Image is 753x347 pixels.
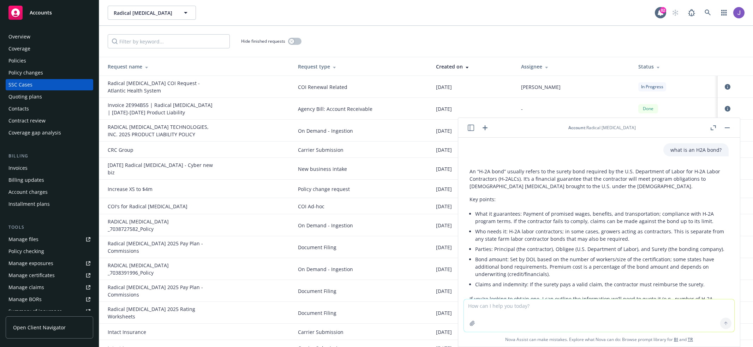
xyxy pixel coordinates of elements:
[241,38,285,44] span: Hide finished requests
[6,186,93,198] a: Account charges
[6,224,93,231] div: Tools
[6,162,93,174] a: Invoices
[436,105,452,113] span: [DATE]
[298,83,425,91] span: COI Renewal Related
[6,31,93,42] a: Overview
[298,222,425,229] span: On Demand - Ingestion
[8,174,44,186] div: Billing updates
[108,6,196,20] button: Radical [MEDICAL_DATA]
[436,127,452,134] span: [DATE]
[6,270,93,281] a: Manage certificates
[8,234,38,245] div: Manage files
[638,63,712,70] div: Status
[475,279,729,289] li: Claims and indemnity: If the surety pays a valid claim, the contractor must reimburse the surety.
[670,146,722,154] p: what is an H2A bond?
[436,287,452,295] span: [DATE]
[475,254,729,279] li: Bond amount: Set by DOL based on the number of workers/size of the certification; some states hav...
[461,332,737,347] span: Nova Assist can make mistakes. Explore what Nova can do: Browse prompt library for and
[8,115,46,126] div: Contract review
[6,43,93,54] a: Coverage
[470,168,729,190] p: An “H‑2A bond” usually refers to the surety bond required by the U.S. Department of Labor for H‑2...
[8,294,42,305] div: Manage BORs
[298,127,425,134] span: On Demand - Ingestion
[436,265,452,273] span: [DATE]
[8,91,42,102] div: Quoting plans
[108,34,230,48] input: Filter by keyword...
[8,31,30,42] div: Overview
[475,209,729,226] li: What it guarantees: Payment of promised wages, benefits, and transportation; compliance with H‑2A...
[108,123,214,138] div: RADICAL CATHETER TECHNOLOGIES, INC. 2025 PRODUCT LIABILITY POLICY
[108,305,214,320] div: Radical Catheter 2025 Rating Worksheets
[8,55,26,66] div: Policies
[114,9,175,17] span: Radical [MEDICAL_DATA]
[6,91,93,102] a: Quoting plans
[641,106,655,112] span: Done
[298,105,425,113] span: Agency Bill: Account Receivable
[723,104,732,113] a: circleInformation
[6,282,93,293] a: Manage claims
[436,63,510,70] div: Created on
[298,165,425,173] span: New business intake
[298,309,425,317] span: Document Filing
[470,295,729,325] p: If you’re looking to obtain one, I can outline the information we’ll need to quote it (e.g., numb...
[723,83,732,91] a: circleInformation
[436,185,452,193] span: [DATE]
[108,218,214,233] div: RADICAL CATHETER _7038727582_Policy
[6,174,93,186] a: Billing updates
[641,84,663,90] span: In Progress
[298,146,425,154] span: Carrier Submission
[688,336,693,342] a: TR
[436,328,452,336] span: [DATE]
[436,244,452,251] span: [DATE]
[685,6,699,20] a: Report a Bug
[6,258,93,269] a: Manage exposures
[6,234,93,245] a: Manage files
[8,43,30,54] div: Coverage
[674,336,678,342] a: BI
[108,79,214,94] div: Radical Catheter COI Request - Atlantic Health System
[298,185,425,193] span: Policy change request
[298,203,425,210] span: COI Ad-hoc
[8,270,55,281] div: Manage certificates
[8,306,62,317] div: Summary of insurance
[6,198,93,210] a: Installment plans
[13,324,66,331] span: Open Client Navigator
[30,10,52,16] span: Accounts
[8,79,32,90] div: SSC Cases
[108,63,287,70] div: Request name
[108,240,214,255] div: Radical Catheter 2025 Pay Plan - Commissions
[6,115,93,126] a: Contract review
[436,83,452,91] span: [DATE]
[436,203,452,210] span: [DATE]
[108,283,214,298] div: Radical Catheter 2025 Pay Plan - Commissions
[668,6,682,20] a: Start snowing
[8,127,61,138] div: Coverage gap analysis
[298,328,425,336] span: Carrier Submission
[298,265,425,273] span: On Demand - Ingestion
[8,186,48,198] div: Account charges
[568,125,636,131] div: : Radical [MEDICAL_DATA]
[8,258,53,269] div: Manage exposures
[660,7,666,13] div: 82
[8,162,28,174] div: Invoices
[6,294,93,305] a: Manage BORs
[475,226,729,244] li: Who needs it: H‑2A labor contractors; in some cases, growers acting as contractors. This is separ...
[108,262,214,276] div: RADICAL CATHETER _7038391996_Policy
[298,63,425,70] div: Request type
[475,244,729,254] li: Parties: Principal (the contractor), Obligee (U.S. Department of Labor), and Surety (the bonding ...
[8,282,44,293] div: Manage claims
[108,328,214,336] div: Intact Insurance
[8,67,43,78] div: Policy changes
[6,127,93,138] a: Coverage gap analysis
[733,7,745,18] img: photo
[521,63,627,70] div: Assignee
[521,83,561,91] span: [PERSON_NAME]
[108,185,214,193] div: Increase XS to $4m
[8,246,44,257] div: Policy checking
[6,152,93,160] div: Billing
[436,165,452,173] span: [DATE]
[717,6,731,20] a: Switch app
[521,105,627,113] div: -
[470,196,729,203] p: Key points:
[6,67,93,78] a: Policy changes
